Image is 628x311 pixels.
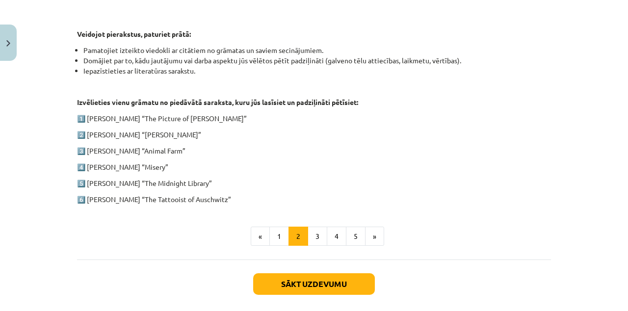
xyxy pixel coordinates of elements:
[77,146,551,156] p: 3️⃣ [PERSON_NAME] “Animal Farm”
[288,227,308,246] button: 2
[269,227,289,246] button: 1
[77,130,551,140] p: 2️⃣ [PERSON_NAME] “[PERSON_NAME]”
[77,29,191,38] strong: Veidojot pierakstus, paturiet prātā:
[83,45,551,55] li: Pamatojiet izteikto viedokli ar citātiem no grāmatas un saviem secinājumiem.
[77,178,551,188] p: 5️⃣ [PERSON_NAME] “The Midnight Library”
[77,194,551,205] p: 6️⃣ [PERSON_NAME] “The Tattooist of Auschwitz”
[77,227,551,246] nav: Page navigation example
[365,227,384,246] button: »
[6,40,10,47] img: icon-close-lesson-0947bae3869378f0d4975bcd49f059093ad1ed9edebbc8119c70593378902aed.svg
[346,227,366,246] button: 5
[253,273,375,295] button: Sākt uzdevumu
[77,162,551,172] p: 4️⃣ [PERSON_NAME] “Misery”
[308,227,327,246] button: 3
[251,227,270,246] button: «
[83,66,551,76] li: Iepazīstieties ar literatūras sarakstu.
[327,227,346,246] button: 4
[77,98,358,106] strong: Izvēlieties vienu grāmatu no piedāvātā saraksta, kuru jūs lasīsiet un padziļināti pētīsiet:
[83,55,551,66] li: Domājiet par to, kādu jautājumu vai darba aspektu jūs vēlētos pētīt padziļināti (galveno tēlu att...
[77,113,551,124] p: 1️⃣ [PERSON_NAME] “The Picture of [PERSON_NAME]”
